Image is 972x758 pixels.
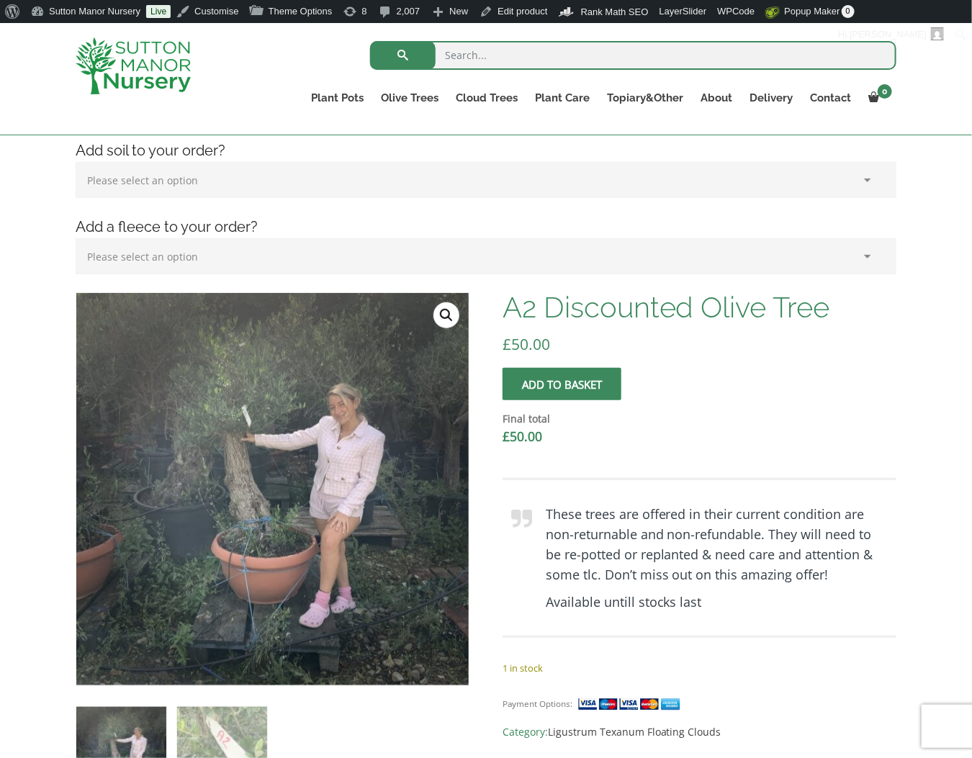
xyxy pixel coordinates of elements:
[433,302,459,328] a: View full-screen image gallery
[503,723,896,741] span: Category:
[577,697,685,712] img: payment supported
[526,88,598,108] a: Plant Care
[503,368,621,400] button: Add to basket
[692,88,741,108] a: About
[503,334,550,354] bdi: 50.00
[370,41,896,70] input: Search...
[503,698,572,709] small: Payment Options:
[842,5,855,18] span: 0
[503,410,896,428] dt: Final total
[546,592,878,612] p: Available untill stocks last
[581,6,649,17] span: Rank Math SEO
[860,88,896,108] a: 0
[801,88,860,108] a: Contact
[302,88,372,108] a: Plant Pots
[503,334,511,354] span: £
[833,23,950,46] a: Hi,
[76,37,191,94] img: logo
[598,88,692,108] a: Topiary&Other
[503,292,896,322] h1: A2 Discounted Olive Tree
[372,88,447,108] a: Olive Trees
[503,659,896,677] p: 1 in stock
[503,428,542,445] bdi: 50.00
[850,29,927,40] span: [PERSON_NAME]
[503,428,510,445] span: £
[546,505,873,583] strong: These trees are offered in their current condition are non-returnable and non-refundable. They wi...
[878,84,892,99] span: 0
[146,5,171,18] a: Live
[548,725,721,739] a: Ligustrum Texanum Floating Clouds
[741,88,801,108] a: Delivery
[447,88,526,108] a: Cloud Trees
[65,216,907,238] h4: Add a fleece to your order?
[65,140,907,162] h4: Add soil to your order?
